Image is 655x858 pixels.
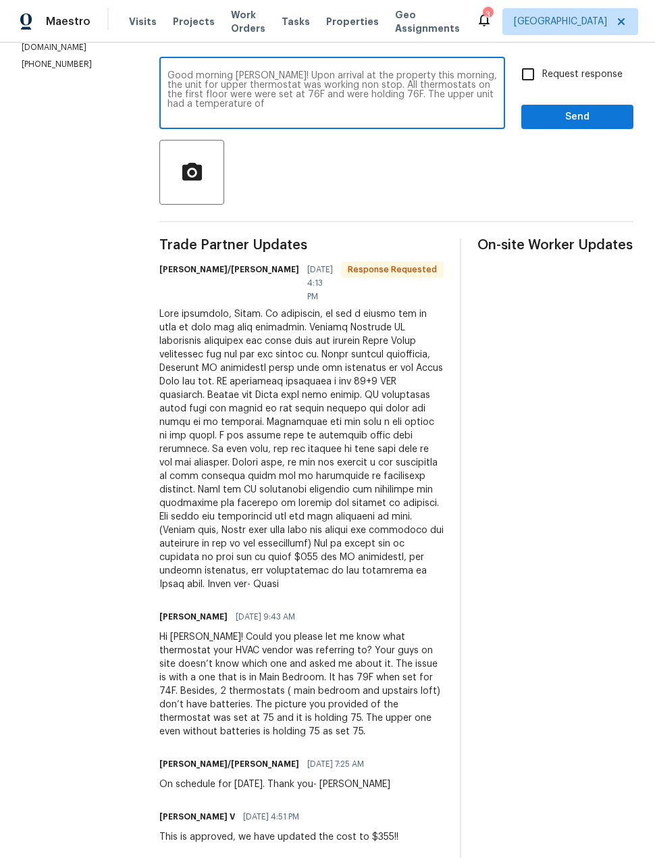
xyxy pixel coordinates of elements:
span: Maestro [46,15,90,28]
span: Response Requested [342,263,442,276]
div: Lore ipsumdolo, Sitam. Co adipiscin, el sed d eiusmo tem in utla et dolo mag aliq enimadmin. Veni... [159,307,444,591]
span: Tasks [282,17,310,26]
div: 3 [483,8,492,22]
span: [DATE] 7:25 AM [307,757,364,771]
span: [DATE] 4:51 PM [243,810,299,824]
p: [PHONE_NUMBER] [22,59,127,70]
span: Trade Partner Updates [159,238,444,252]
span: Projects [173,15,215,28]
div: On schedule for [DATE]. Thank you- [PERSON_NAME] [159,778,390,791]
textarea: Good morning [PERSON_NAME]! Upon arrival at the property this morning, the unit for upper thermos... [167,71,497,118]
span: Geo Assignments [395,8,460,35]
span: Visits [129,15,157,28]
h6: [PERSON_NAME]/[PERSON_NAME] [159,263,299,276]
button: Send [521,105,633,130]
h6: [PERSON_NAME] V [159,810,235,824]
span: Work Orders [231,8,265,35]
p: [EMAIL_ADDRESS][DOMAIN_NAME] [22,30,127,53]
span: Request response [542,68,623,82]
span: On-site Worker Updates [477,238,633,252]
div: Hi [PERSON_NAME]! Could you please let me know what thermostat your HVAC vendor was referring to?... [159,630,444,738]
h6: [PERSON_NAME] [159,610,228,624]
span: [DATE] 9:43 AM [236,610,295,624]
span: Send [532,109,623,126]
span: Properties [326,15,379,28]
span: [GEOGRAPHIC_DATA] [514,15,607,28]
h6: [PERSON_NAME]/[PERSON_NAME] [159,757,299,771]
span: [DATE] 4:13 PM [307,263,333,303]
div: This is approved, we have updated the cost to $355!! [159,830,398,844]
